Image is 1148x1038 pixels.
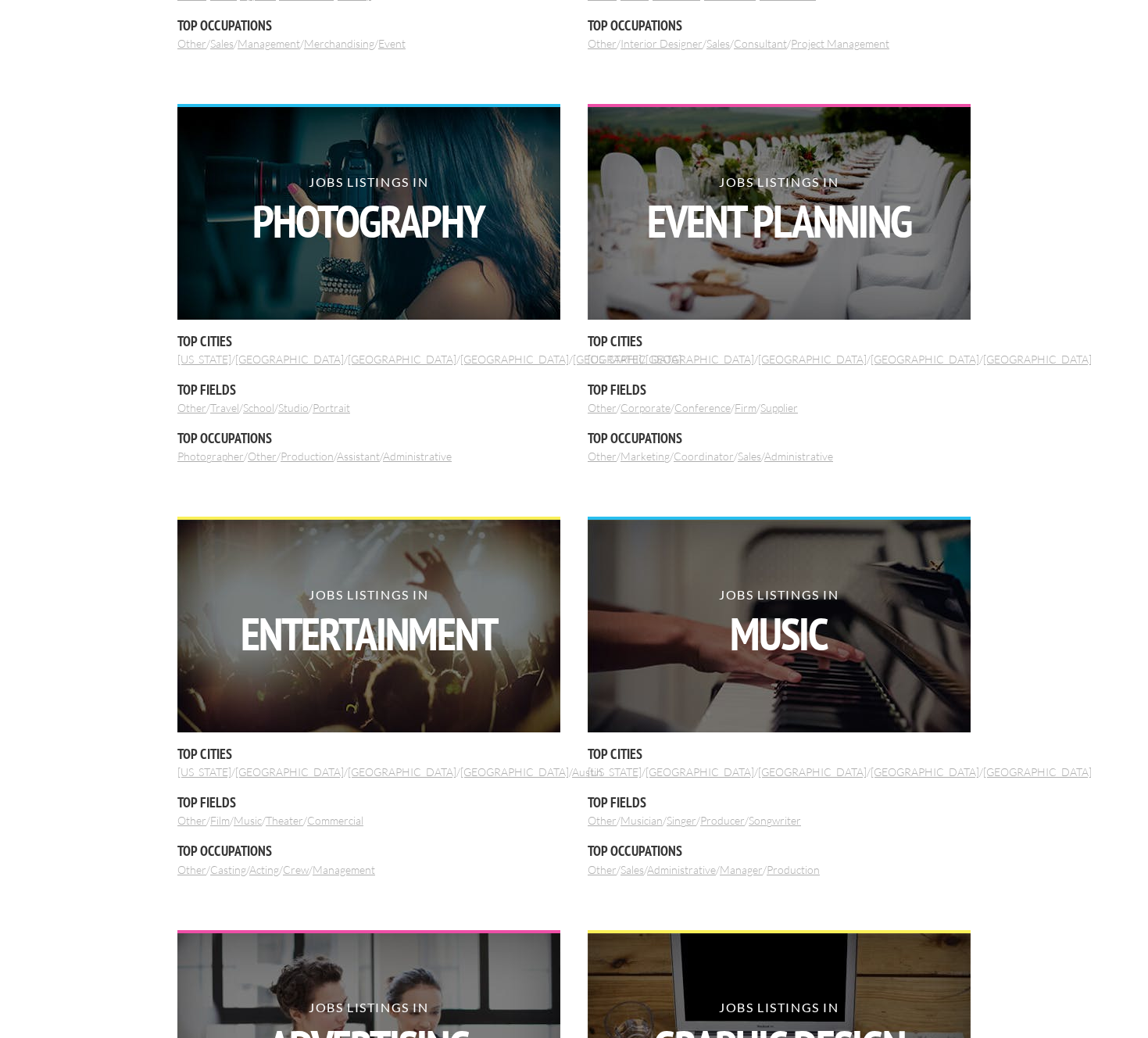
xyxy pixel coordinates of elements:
[767,863,820,876] a: Production
[588,449,617,463] a: Other
[348,353,456,366] a: [GEOGRAPHIC_DATA]
[588,353,642,366] a: [US_STATE]
[177,104,560,320] a: Jobs Listings inPhotography
[313,863,375,876] a: Management
[337,449,380,463] a: Assistant
[278,401,309,414] a: Studio
[700,814,745,827] a: Producer
[177,520,560,732] img: photo looking at a lighted stage during a concert
[177,611,560,657] strong: Entertainment
[588,517,971,732] a: Jobs Listings inMusic
[383,449,452,463] a: Administrative
[588,765,642,778] a: [US_STATE]
[588,841,971,861] h5: Top Occupations
[177,841,560,861] h5: Top Occupations
[588,814,617,827] a: Other
[758,353,867,366] a: [GEOGRAPHIC_DATA]
[283,863,309,876] a: Crew
[177,449,244,463] a: Photographer
[248,449,277,463] a: Other
[177,517,560,876] div: / / / / / / / / / / / /
[588,589,971,657] h2: Jobs Listings in
[983,765,1092,778] a: [GEOGRAPHIC_DATA]
[588,401,617,414] a: Other
[588,104,971,320] a: Jobs Listings inEvent Planning
[177,589,560,657] h2: Jobs Listings in
[871,765,979,778] a: [GEOGRAPHIC_DATA]
[749,814,801,827] a: Songwriter
[620,863,644,876] a: Sales
[281,449,334,463] a: Production
[177,517,560,732] a: Jobs Listings inEntertainment
[871,353,979,366] a: [GEOGRAPHIC_DATA]
[620,37,703,50] a: Interior Designer
[348,765,456,778] a: [GEOGRAPHIC_DATA]
[667,814,696,827] a: Singer
[177,814,206,827] a: Other
[588,428,971,448] h5: Top Occupations
[588,793,971,812] h5: Top Fields
[313,401,350,414] a: Portrait
[177,863,206,876] a: Other
[177,428,560,448] h5: Top Occupations
[177,401,206,414] a: Other
[210,863,246,876] a: Casting
[177,331,560,351] h5: Top Cities
[573,353,681,366] a: [GEOGRAPHIC_DATA]
[177,16,560,35] h5: Top Occupations
[706,37,730,50] a: Sales
[734,37,787,50] a: Consultant
[210,37,234,50] a: Sales
[177,353,231,366] a: [US_STATE]
[177,176,560,244] h2: Jobs Listings in
[674,449,734,463] a: Coordinator
[243,401,274,414] a: School
[588,107,971,320] img: event planning photo of long white table with white chairs and place settings
[588,380,971,399] h5: Top Fields
[764,449,833,463] a: Administrative
[210,401,239,414] a: Travel
[588,199,971,244] strong: Event Planning
[177,107,560,320] img: tan girl with dark hair holding a large camera and taking a picture
[646,353,754,366] a: [GEOGRAPHIC_DATA]
[620,814,663,827] a: Musician
[588,16,971,35] h5: Top Occupations
[249,863,279,876] a: Acting
[460,353,569,366] a: [GEOGRAPHIC_DATA]
[210,814,230,827] a: Film
[304,37,374,50] a: Merchandising
[620,401,671,414] a: Corporate
[307,814,363,827] a: Commercial
[674,401,731,414] a: Conference
[588,611,971,657] strong: Music
[588,104,971,464] div: / / / / / / / / / / / /
[177,793,560,812] h5: Top Fields
[177,765,231,778] a: [US_STATE]
[177,199,560,244] strong: Photography
[460,765,569,778] a: [GEOGRAPHIC_DATA]
[588,176,971,244] h2: Jobs Listings in
[588,517,971,876] div: / / / / / / / / / / / /
[177,37,206,50] a: Other
[588,520,971,732] img: hands playing a piano
[238,37,300,50] a: Management
[588,744,971,764] h5: Top Cities
[235,765,344,778] a: [GEOGRAPHIC_DATA]
[588,331,971,351] h5: Top Cities
[572,765,603,778] a: Austin
[266,814,303,827] a: Theater
[177,744,560,764] h5: Top Cities
[646,765,754,778] a: [GEOGRAPHIC_DATA]
[234,814,262,827] a: Music
[735,401,756,414] a: Firm
[647,863,716,876] a: Administrative
[983,353,1092,366] a: [GEOGRAPHIC_DATA]
[235,353,344,366] a: [GEOGRAPHIC_DATA]
[620,449,670,463] a: Marketing
[720,863,763,876] a: Manager
[588,863,617,876] a: Other
[758,765,867,778] a: [GEOGRAPHIC_DATA]
[177,380,560,399] h5: Top Fields
[588,37,617,50] a: Other
[378,37,406,50] a: Event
